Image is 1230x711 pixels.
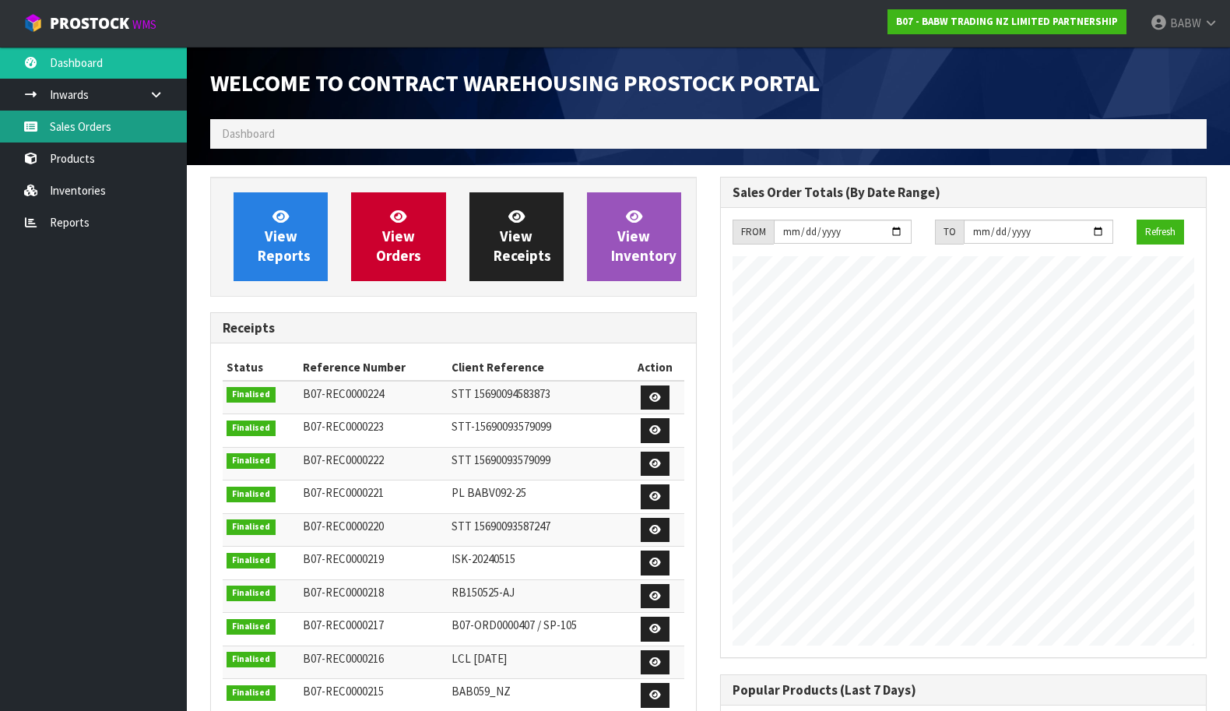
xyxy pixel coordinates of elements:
span: View Receipts [494,207,551,266]
span: Dashboard [222,126,275,141]
span: Finalised [227,421,276,436]
span: B07-REC0000218 [303,585,384,600]
span: BAB059_NZ [452,684,511,699]
button: Refresh [1137,220,1184,245]
span: B07-REC0000224 [303,386,384,401]
span: B07-REC0000220 [303,519,384,533]
a: ViewReceipts [469,192,564,281]
th: Status [223,355,299,380]
a: ViewReports [234,192,328,281]
span: Finalised [227,619,276,635]
span: ProStock [50,13,129,33]
span: Finalised [227,652,276,667]
span: LCL [DATE] [452,651,507,666]
span: B07-REC0000219 [303,551,384,566]
span: B07-ORD0000407 / SP-105 [452,618,577,632]
span: STT 15690093579099 [452,452,550,467]
th: Client Reference [448,355,627,380]
span: B07-REC0000215 [303,684,384,699]
h3: Receipts [223,321,684,336]
th: Action [627,355,684,380]
span: B07-REC0000217 [303,618,384,632]
span: B07-REC0000216 [303,651,384,666]
span: STT-15690093579099 [452,419,551,434]
span: BABW [1170,16,1201,30]
span: View Orders [376,207,421,266]
span: STT 15690093587247 [452,519,550,533]
div: TO [935,220,964,245]
th: Reference Number [299,355,448,380]
span: View Reports [258,207,311,266]
small: WMS [132,17,156,32]
span: Finalised [227,586,276,601]
span: Finalised [227,553,276,568]
span: PL BABV092-25 [452,485,526,500]
div: FROM [733,220,774,245]
span: Finalised [227,519,276,535]
span: View Inventory [611,207,676,266]
span: Welcome to Contract Warehousing ProStock Portal [210,68,820,97]
span: B07-REC0000221 [303,485,384,500]
span: ISK-20240515 [452,551,515,566]
a: ViewOrders [351,192,445,281]
span: Finalised [227,453,276,469]
span: Finalised [227,387,276,403]
span: RB150525-AJ [452,585,515,600]
span: B07-REC0000222 [303,452,384,467]
strong: B07 - BABW TRADING NZ LIMITED PARTNERSHIP [896,15,1118,28]
img: cube-alt.png [23,13,43,33]
h3: Sales Order Totals (By Date Range) [733,185,1194,200]
span: B07-REC0000223 [303,419,384,434]
span: Finalised [227,487,276,502]
span: Finalised [227,685,276,701]
h3: Popular Products (Last 7 Days) [733,683,1194,698]
span: STT 15690094583873 [452,386,550,401]
a: ViewInventory [587,192,681,281]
